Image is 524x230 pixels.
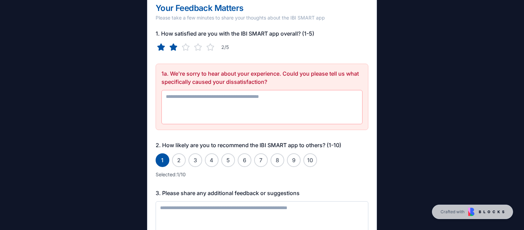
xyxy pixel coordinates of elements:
[156,153,169,167] button: 1
[287,153,301,167] button: 9
[156,142,341,149] label: 2. How likely are you to recommend the IBI SMART app to others? (1-10)
[254,153,268,167] button: 7
[432,205,513,219] a: Crafted with
[221,153,235,167] button: 5
[468,208,505,216] img: Blocks
[156,171,368,178] p: Selected: 1 /10
[156,190,300,196] label: 3. Please share any additional feedback or suggestions
[156,30,314,37] label: 1. How satisfied are you with the IBI SMART app overall? (1-5)
[303,153,317,167] button: 10
[161,70,359,85] label: 1a. We're sorry to hear about your experience. Could you please tell us what specifically caused ...
[156,14,368,21] div: Please take a few minutes to share your thoughts about the IBI SMART app
[221,44,229,51] span: 2/5
[441,209,464,215] span: Crafted with
[172,153,186,167] button: 2
[205,153,219,167] button: 4
[271,153,284,167] button: 8
[188,153,202,167] button: 3
[238,153,251,167] button: 6
[156,4,368,12] div: Your Feedback Matters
